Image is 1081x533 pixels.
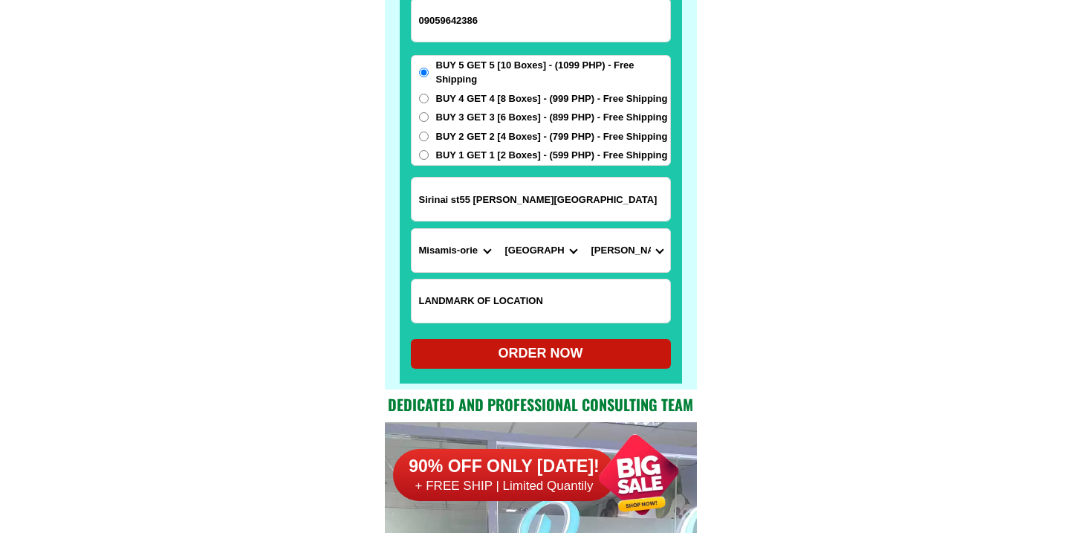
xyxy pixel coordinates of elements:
[584,229,670,272] select: Select commune
[436,58,670,87] span: BUY 5 GET 5 [10 Boxes] - (1099 PHP) - Free Shipping
[419,112,429,122] input: BUY 3 GET 3 [6 Boxes] - (899 PHP) - Free Shipping
[393,478,616,494] h6: + FREE SHIP | Limited Quantily
[419,68,429,77] input: BUY 5 GET 5 [10 Boxes] - (1099 PHP) - Free Shipping
[436,129,668,144] span: BUY 2 GET 2 [4 Boxes] - (799 PHP) - Free Shipping
[419,132,429,141] input: BUY 2 GET 2 [4 Boxes] - (799 PHP) - Free Shipping
[385,393,697,416] h2: Dedicated and professional consulting team
[498,229,584,272] select: Select district
[411,343,671,364] div: ORDER NOW
[412,178,670,221] input: Input address
[436,110,668,125] span: BUY 3 GET 3 [6 Boxes] - (899 PHP) - Free Shipping
[419,94,429,103] input: BUY 4 GET 4 [8 Boxes] - (999 PHP) - Free Shipping
[412,229,498,272] select: Select province
[412,280,670,323] input: Input LANDMARKOFLOCATION
[419,150,429,160] input: BUY 1 GET 1 [2 Boxes] - (599 PHP) - Free Shipping
[393,456,616,478] h6: 90% OFF ONLY [DATE]!
[436,148,668,163] span: BUY 1 GET 1 [2 Boxes] - (599 PHP) - Free Shipping
[436,91,668,106] span: BUY 4 GET 4 [8 Boxes] - (999 PHP) - Free Shipping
